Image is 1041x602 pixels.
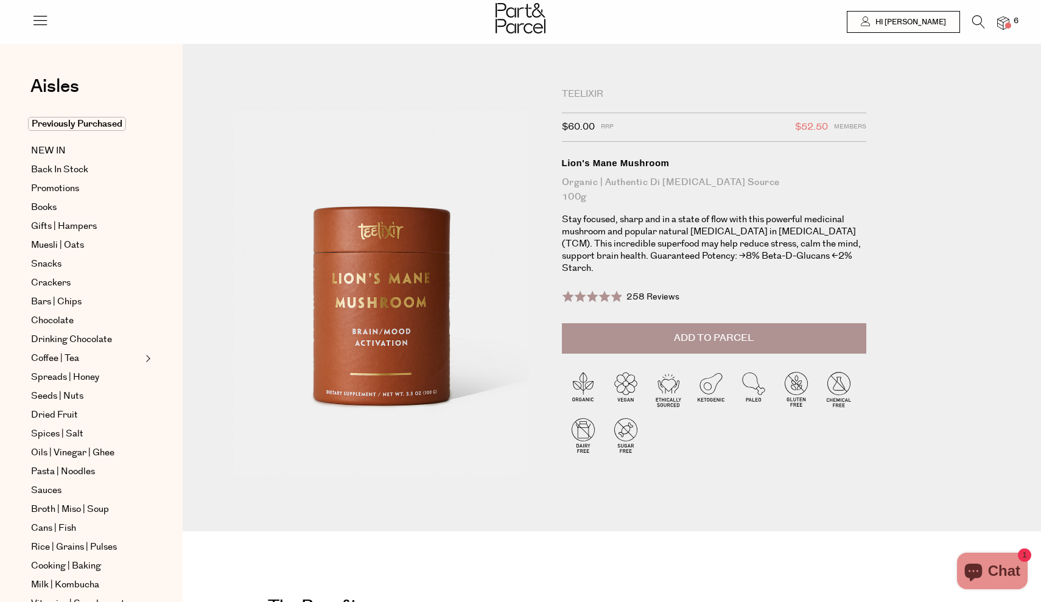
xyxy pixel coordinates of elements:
a: Coffee | Tea [31,351,142,366]
inbox-online-store-chat: Shopify online store chat [953,553,1031,592]
span: 258 Reviews [626,291,679,303]
span: Spreads | Honey [31,370,99,385]
a: Previously Purchased [31,117,142,131]
span: Books [31,200,57,215]
a: Rice | Grains | Pulses [31,540,142,555]
span: Aisles [30,73,79,100]
span: Snacks [31,257,61,271]
span: Pasta | Noodles [31,464,95,479]
img: P_P-ICONS-Live_Bec_V11_Ketogenic.svg [690,368,732,410]
img: Lion's Mane Mushroom [219,93,544,475]
a: Books [31,200,142,215]
a: Seeds | Nuts [31,389,142,404]
div: Lion's Mane Mushroom [562,157,866,169]
span: Seeds | Nuts [31,389,83,404]
span: Add to Parcel [674,331,754,345]
span: Previously Purchased [28,117,126,131]
a: Broth | Miso | Soup [31,502,142,517]
span: 6 [1011,16,1022,27]
a: Pasta | Noodles [31,464,142,479]
a: Sauces [31,483,142,498]
img: Part&Parcel [496,3,545,33]
a: Spices | Salt [31,427,142,441]
span: Gifts | Hampers [31,219,97,234]
div: Teelixir [562,88,866,100]
img: P_P-ICONS-Live_Bec_V11_Ethically_Sourced.svg [647,368,690,410]
a: Hi [PERSON_NAME] [847,11,960,33]
span: Chocolate [31,313,74,328]
a: Bars | Chips [31,295,142,309]
span: Hi [PERSON_NAME] [872,17,946,27]
button: Expand/Collapse Coffee | Tea [142,351,151,366]
span: Spices | Salt [31,427,83,441]
span: $60.00 [562,119,595,135]
span: RRP [601,119,614,135]
span: Back In Stock [31,163,88,177]
span: Bars | Chips [31,295,82,309]
span: Milk | Kombucha [31,578,99,592]
span: NEW IN [31,144,66,158]
a: NEW IN [31,144,142,158]
span: Drinking Chocolate [31,332,112,347]
button: Add to Parcel [562,323,866,354]
a: Spreads | Honey [31,370,142,385]
a: 6 [997,16,1009,29]
span: Rice | Grains | Pulses [31,540,117,555]
img: P_P-ICONS-Live_Bec_V11_Organic.svg [562,368,605,410]
a: Gifts | Hampers [31,219,142,234]
a: Dried Fruit [31,408,142,422]
span: Members [834,119,866,135]
a: Snacks [31,257,142,271]
a: Crackers [31,276,142,290]
span: Promotions [31,181,79,196]
img: P_P-ICONS-Live_Bec_V11_Gluten_Free.svg [775,368,818,410]
a: Cans | Fish [31,521,142,536]
img: P_P-ICONS-Live_Bec_V11_Dairy_Free.svg [562,414,605,457]
div: Organic | Authentic Di [MEDICAL_DATA] Source 100g [562,175,866,205]
span: $52.50 [795,119,828,135]
a: Back In Stock [31,163,142,177]
a: Drinking Chocolate [31,332,142,347]
a: Aisles [30,77,79,108]
a: Chocolate [31,313,142,328]
span: Coffee | Tea [31,351,79,366]
span: Sauces [31,483,61,498]
span: Dried Fruit [31,408,78,422]
p: Stay focused, sharp and in a state of flow with this powerful medicinal mushroom and popular natu... [562,214,866,275]
span: Cooking | Baking [31,559,101,573]
img: P_P-ICONS-Live_Bec_V11_Vegan.svg [605,368,647,410]
a: Milk | Kombucha [31,578,142,592]
span: Cans | Fish [31,521,76,536]
span: Oils | Vinegar | Ghee [31,446,114,460]
img: P_P-ICONS-Live_Bec_V11_Sugar_Free.svg [605,414,647,457]
span: Broth | Miso | Soup [31,502,109,517]
a: Promotions [31,181,142,196]
a: Oils | Vinegar | Ghee [31,446,142,460]
span: Crackers [31,276,71,290]
span: Muesli | Oats [31,238,84,253]
a: Muesli | Oats [31,238,142,253]
a: Cooking | Baking [31,559,142,573]
img: P_P-ICONS-Live_Bec_V11_Chemical_Free.svg [818,368,860,410]
img: P_P-ICONS-Live_Bec_V11_Paleo.svg [732,368,775,410]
